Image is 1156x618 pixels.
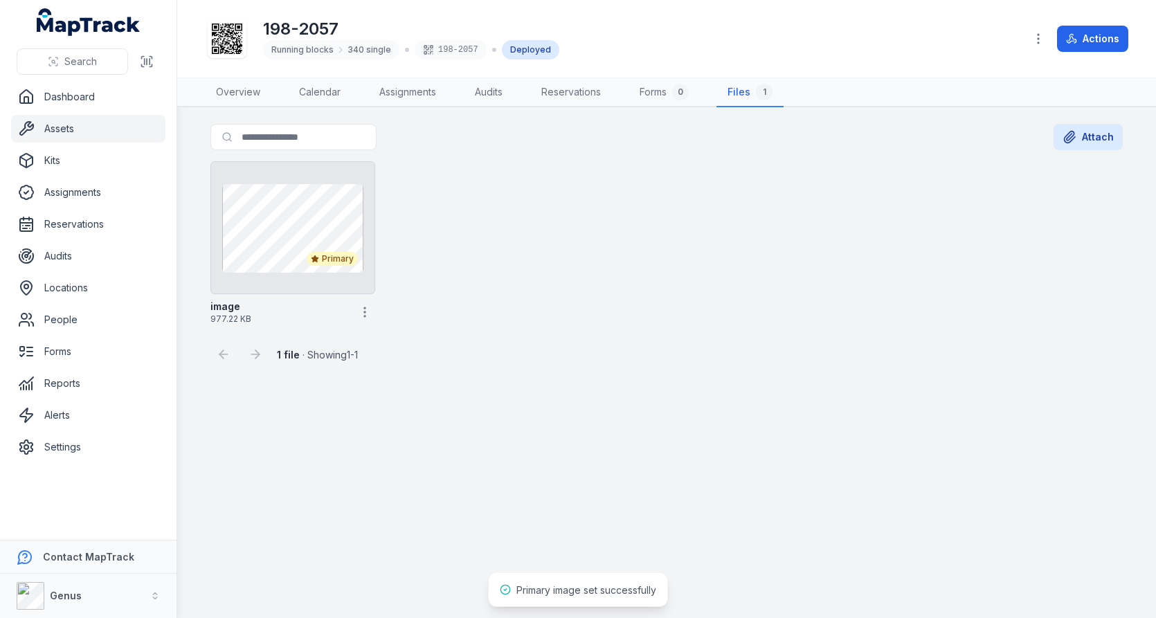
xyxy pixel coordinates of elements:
[347,44,391,55] span: 340 single
[11,401,165,429] a: Alerts
[11,433,165,461] a: Settings
[277,349,358,361] span: · Showing 1 - 1
[11,147,165,174] a: Kits
[11,242,165,270] a: Audits
[17,48,128,75] button: Search
[516,584,656,596] span: Primary image set successfully
[11,338,165,365] a: Forms
[210,300,240,313] strong: image
[288,78,352,107] a: Calendar
[11,306,165,334] a: People
[464,78,514,107] a: Audits
[263,18,559,40] h1: 198-2057
[43,551,134,563] strong: Contact MapTrack
[1057,26,1128,52] button: Actions
[716,78,784,107] a: Files1
[629,78,700,107] a: Forms0
[64,55,97,69] span: Search
[11,210,165,238] a: Reservations
[1054,124,1123,150] button: Attach
[307,252,358,266] div: Primary
[11,370,165,397] a: Reports
[415,40,487,60] div: 198-2057
[37,8,141,36] a: MapTrack
[11,179,165,206] a: Assignments
[11,83,165,111] a: Dashboard
[368,78,447,107] a: Assignments
[502,40,559,60] div: Deployed
[271,44,334,55] span: Running blocks
[530,78,612,107] a: Reservations
[11,274,165,302] a: Locations
[672,84,689,100] div: 0
[50,590,82,601] strong: Genus
[756,84,773,100] div: 1
[210,313,349,325] span: 977.22 KB
[11,115,165,143] a: Assets
[277,349,300,361] strong: 1 file
[205,78,271,107] a: Overview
